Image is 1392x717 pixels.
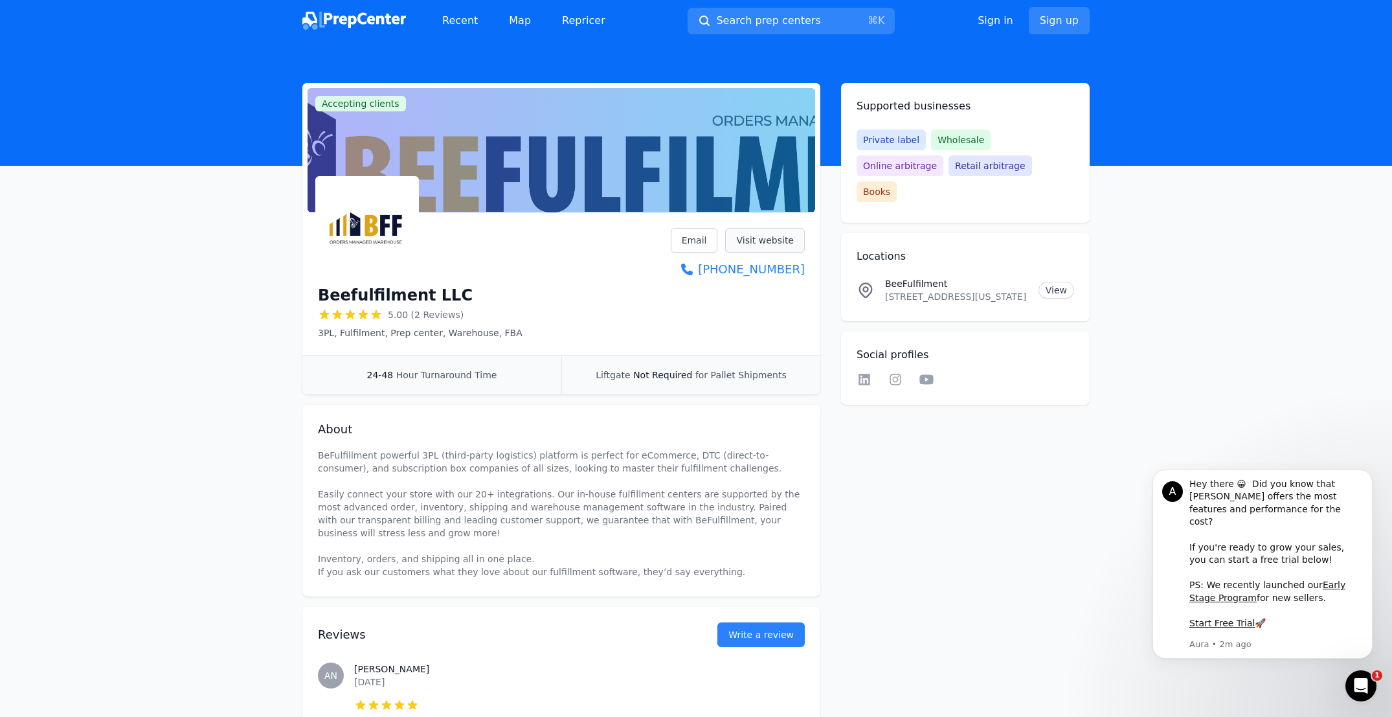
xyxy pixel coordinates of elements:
kbd: K [878,14,885,27]
img: Beefulfilment LLC [318,179,416,277]
span: Not Required [633,370,692,380]
span: 24-48 [367,370,394,380]
img: PrepCenter [302,12,406,30]
h3: [PERSON_NAME] [354,663,805,676]
span: Retail arbitrage [949,155,1031,176]
span: for Pallet Shipments [695,370,787,380]
span: Private label [857,130,926,150]
span: Search prep centers [716,13,820,28]
span: Online arbitrage [857,155,943,176]
a: View [1038,282,1074,299]
span: AN [324,671,337,680]
time: [DATE] [354,677,385,687]
p: BeeFulfilment [885,277,1028,290]
h2: Locations [857,249,1074,264]
h2: About [318,420,805,438]
span: 1 [1372,670,1382,681]
a: Visit website [725,228,805,253]
a: Email [671,228,718,253]
span: 5.00 (2 Reviews) [388,308,464,321]
button: Search prep centers⌘K [688,8,895,34]
h1: Beefulfilment LLC [318,285,473,306]
iframe: Intercom notifications message [1133,462,1392,682]
p: [STREET_ADDRESS][US_STATE] [885,290,1028,303]
a: Sign up [1029,7,1090,34]
span: Hour Turnaround Time [396,370,497,380]
h2: Social profiles [857,347,1074,363]
a: Sign in [978,13,1013,28]
a: [PHONE_NUMBER] [671,260,805,279]
a: Recent [432,8,488,34]
span: Liftgate [596,370,630,380]
p: BeFulfillment powerful 3PL (third-party logistics) platform is perfect for eCommerce, DTC (direct... [318,449,805,578]
a: Write a review [717,622,805,647]
kbd: ⌘ [868,14,878,27]
a: Map [499,8,541,34]
h2: Reviews [318,626,676,644]
span: Wholesale [931,130,991,150]
span: Books [857,181,897,202]
iframe: Intercom live chat [1345,670,1376,701]
h2: Supported businesses [857,98,1074,114]
p: 3PL, Fulfilment, Prep center, Warehouse, FBA [318,326,522,339]
a: Repricer [552,8,616,34]
span: Accepting clients [315,96,406,111]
